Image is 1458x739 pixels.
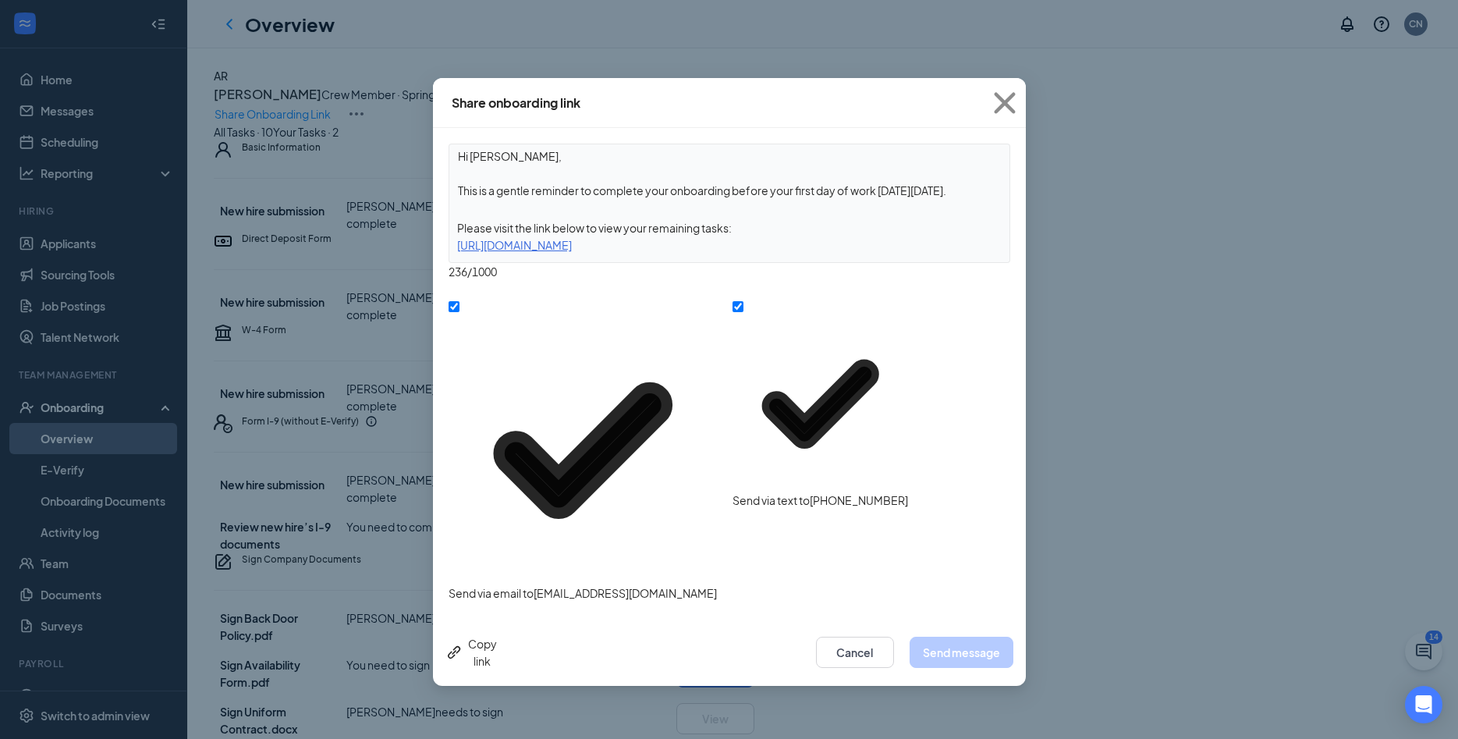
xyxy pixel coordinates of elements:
div: Share onboarding link [452,94,580,112]
textarea: Hi [PERSON_NAME], This is a gentle reminder to complete your onboarding before your first day of ... [449,144,1009,202]
button: Cancel [816,637,894,668]
span: Send via text to [PHONE_NUMBER] [733,493,908,507]
div: Please visit the link below to view your remaining tasks: [449,219,1009,236]
button: Send message [910,637,1013,668]
input: Send via text to[PHONE_NUMBER] [733,301,743,312]
div: Copy link [445,635,497,670]
span: Send via email to [EMAIL_ADDRESS][DOMAIN_NAME] [449,586,717,600]
svg: Link [445,643,464,662]
svg: Cross [984,82,1026,124]
svg: Checkmark [449,316,717,584]
div: Open Intercom Messenger [1405,686,1442,723]
div: [URL][DOMAIN_NAME] [449,236,1009,254]
button: Link Copy link [445,635,497,670]
button: Close [984,78,1026,128]
div: 236 / 1000 [449,263,1010,280]
svg: Checkmark [733,316,908,492]
input: Send via email to[EMAIL_ADDRESS][DOMAIN_NAME] [449,301,459,312]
